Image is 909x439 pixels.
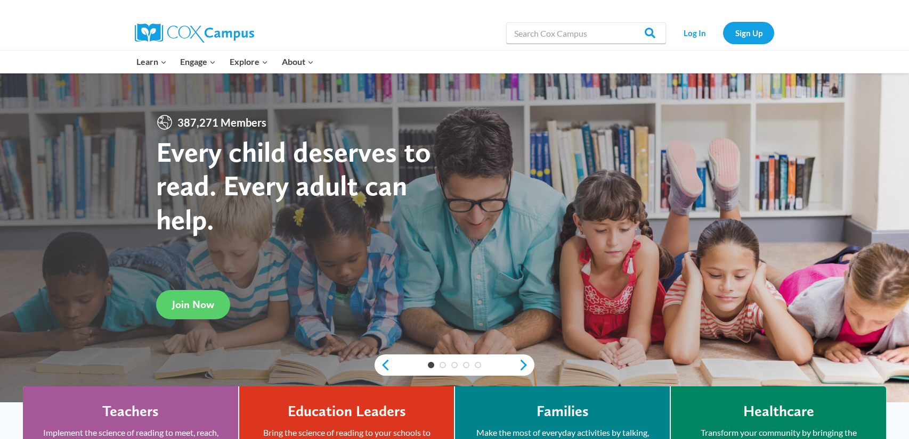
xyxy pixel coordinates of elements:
[671,22,718,44] a: Log In
[463,362,469,368] a: 4
[440,362,446,368] a: 2
[475,362,481,368] a: 5
[451,362,458,368] a: 3
[723,22,774,44] a: Sign Up
[230,55,268,69] span: Explore
[136,55,167,69] span: Learn
[518,359,534,371] a: next
[129,51,320,73] nav: Primary Navigation
[743,402,814,420] h4: Healthcare
[156,290,230,319] a: Join Now
[156,135,431,236] strong: Every child deserves to read. Every adult can help.
[288,402,406,420] h4: Education Leaders
[506,22,666,44] input: Search Cox Campus
[282,55,314,69] span: About
[135,23,254,43] img: Cox Campus
[180,55,216,69] span: Engage
[375,354,534,376] div: content slider buttons
[537,402,589,420] h4: Families
[428,362,434,368] a: 1
[102,402,159,420] h4: Teachers
[173,114,271,131] span: 387,271 Members
[172,298,214,311] span: Join Now
[671,22,774,44] nav: Secondary Navigation
[375,359,391,371] a: previous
